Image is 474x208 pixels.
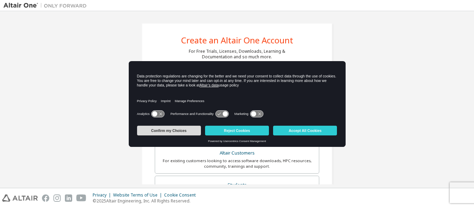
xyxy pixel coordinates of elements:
img: Altair One [3,2,90,9]
p: © 2025 Altair Engineering, Inc. All Rights Reserved. [93,198,200,204]
div: Create an Altair One Account [181,36,293,44]
img: linkedin.svg [65,194,72,202]
div: For existing customers looking to access software downloads, HPC resources, community, trainings ... [159,158,315,169]
div: Students [159,180,315,190]
div: Website Terms of Use [113,192,164,198]
div: Altair Customers [159,148,315,158]
img: youtube.svg [76,194,86,202]
div: Privacy [93,192,113,198]
img: facebook.svg [42,194,49,202]
div: Cookie Consent [164,192,200,198]
div: For Free Trials, Licenses, Downloads, Learning & Documentation and so much more. [189,49,285,60]
img: altair_logo.svg [2,194,38,202]
img: instagram.svg [53,194,61,202]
